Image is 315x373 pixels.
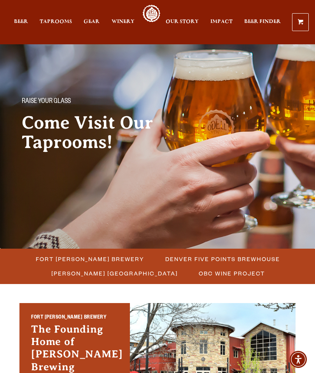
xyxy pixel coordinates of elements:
span: Impact [210,19,233,25]
a: [PERSON_NAME] [GEOGRAPHIC_DATA] [47,268,182,279]
span: Raise your glass [22,97,71,107]
span: Denver Five Points Brewhouse [165,253,280,265]
a: Gear [84,5,100,40]
a: Fort [PERSON_NAME] Brewery [31,253,148,265]
a: Odell Home [142,5,161,22]
a: Impact [210,5,233,40]
span: Beer [14,19,28,25]
a: Winery [112,5,135,40]
span: Our Story [166,19,199,25]
span: Gear [84,19,100,25]
span: Fort [PERSON_NAME] Brewery [36,253,144,265]
span: Winery [112,19,135,25]
a: Our Story [166,5,199,40]
a: Denver Five Points Brewhouse [161,253,284,265]
h2: Come Visit Our Taprooms! [22,113,190,152]
a: OBC Wine Project [194,268,269,279]
span: Taprooms [40,19,72,25]
a: Taprooms [40,5,72,40]
a: Beer [14,5,28,40]
span: Beer Finder [244,19,281,25]
span: OBC Wine Project [199,268,265,279]
a: Beer Finder [244,5,281,40]
h2: Fort [PERSON_NAME] Brewery [31,314,118,323]
span: [PERSON_NAME] [GEOGRAPHIC_DATA] [51,268,178,279]
div: Accessibility Menu [290,351,307,368]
